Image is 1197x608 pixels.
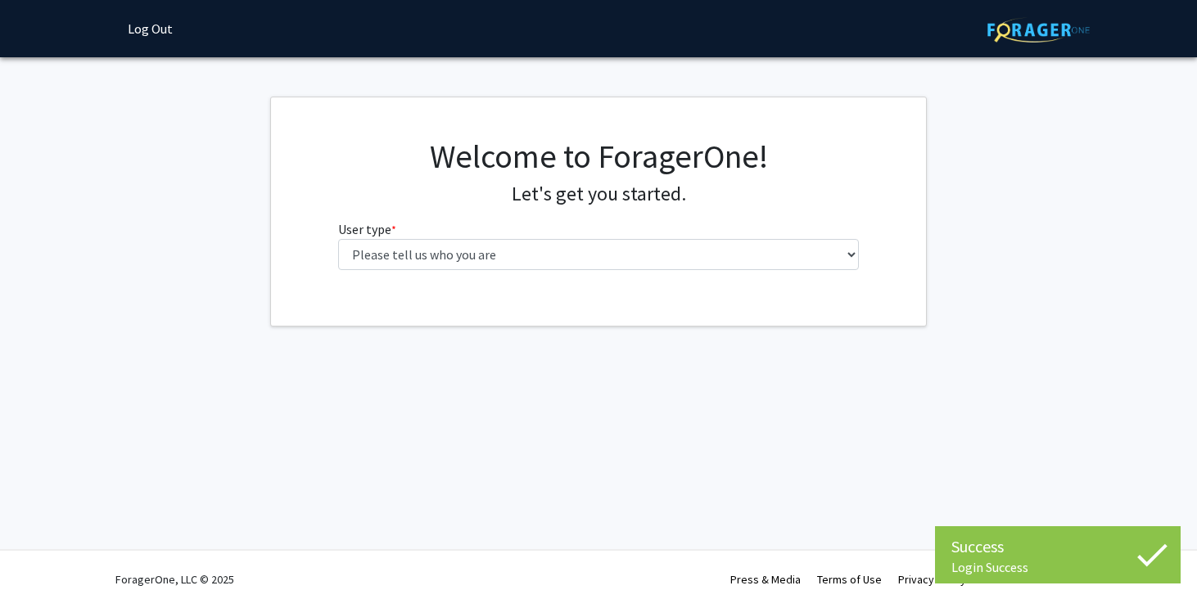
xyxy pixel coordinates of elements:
a: Press & Media [730,572,801,587]
a: Terms of Use [817,572,882,587]
div: ForagerOne, LLC © 2025 [115,551,234,608]
h4: Let's get you started. [338,182,860,206]
div: Success [951,534,1164,559]
label: User type [338,219,396,239]
div: Login Success [951,559,1164,575]
img: ForagerOne Logo [987,17,1090,43]
h1: Welcome to ForagerOne! [338,137,860,176]
a: Privacy Policy [898,572,966,587]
